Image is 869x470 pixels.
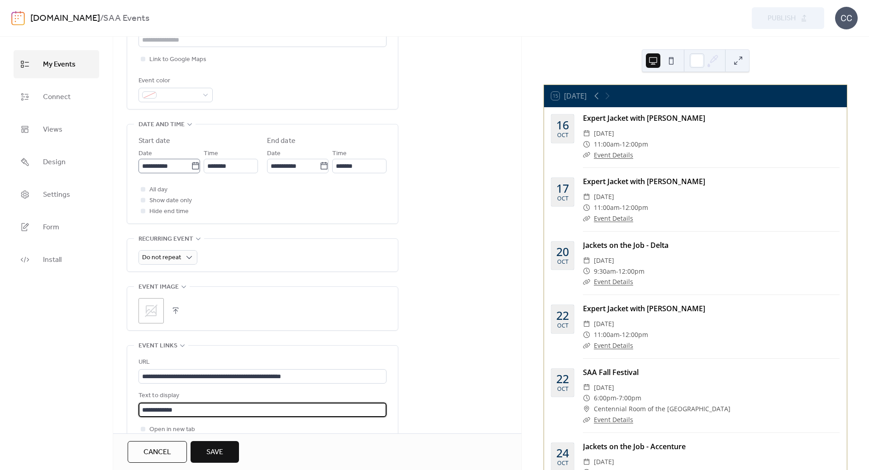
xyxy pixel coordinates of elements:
a: Event Details [594,415,633,424]
span: [DATE] [594,382,614,393]
span: Open in new tab [149,424,195,435]
span: [DATE] [594,128,614,139]
div: End date [267,136,296,147]
div: ​ [583,266,590,277]
div: ​ [583,393,590,404]
a: Event Details [594,341,633,350]
button: Cancel [128,441,187,463]
div: ​ [583,139,590,150]
span: 7:00pm [619,393,641,404]
div: ​ [583,202,590,213]
button: Save [191,441,239,463]
div: 17 [556,183,569,194]
span: - [616,266,618,277]
span: Date [138,148,152,159]
div: ​ [583,329,590,340]
a: Settings [14,180,99,209]
span: Event links [138,341,177,351]
span: - [620,139,622,150]
a: Connect [14,83,99,111]
span: Time [204,148,218,159]
span: Save [206,447,223,458]
div: ​ [583,456,590,467]
span: [DATE] [594,456,614,467]
span: Settings [43,188,70,202]
span: 11:00am [594,202,620,213]
a: Expert Jacket with [PERSON_NAME] [583,304,705,313]
div: ​ [583,382,590,393]
div: ​ [583,318,590,329]
div: Oct [557,323,568,329]
span: Date [267,148,281,159]
span: 9:30am [594,266,616,277]
div: 22 [556,310,569,321]
span: 12:00pm [622,139,648,150]
img: logo [11,11,25,25]
span: Event image [138,282,179,293]
span: All day [149,185,167,195]
a: Expert Jacket with [PERSON_NAME] [583,113,705,123]
div: ​ [583,414,590,425]
span: Views [43,123,62,137]
div: 22 [556,373,569,385]
span: Centennial Room of the [GEOGRAPHIC_DATA] [594,404,731,414]
a: Event Details [594,214,633,223]
a: Design [14,148,99,176]
a: Event Details [594,151,633,159]
span: Form [43,220,59,235]
div: ​ [583,150,590,161]
div: ​ [583,340,590,351]
b: SAA Events [103,10,149,27]
div: Oct [557,259,568,265]
a: Expert Jacket with [PERSON_NAME] [583,176,705,186]
span: My Events [43,57,76,72]
div: Oct [557,133,568,138]
div: 20 [556,246,569,257]
a: Jackets on the Job - Delta [583,240,668,250]
div: Text to display [138,390,385,401]
a: My Events [14,50,99,78]
div: 16 [556,119,569,131]
span: - [620,329,622,340]
div: 24 [556,447,569,459]
div: ​ [583,276,590,287]
div: Oct [557,196,568,202]
div: Oct [557,386,568,392]
div: ​ [583,128,590,139]
div: ​ [583,191,590,202]
span: 12:00pm [618,266,645,277]
div: Oct [557,461,568,466]
a: Install [14,246,99,274]
span: - [620,202,622,213]
b: / [100,10,103,27]
div: ​ [583,404,590,414]
a: SAA Fall Festival [583,367,639,377]
span: Do not repeat [142,252,181,264]
a: Form [14,213,99,241]
span: Design [43,155,66,170]
span: 6:00pm [594,393,616,404]
a: [DOMAIN_NAME] [30,10,100,27]
div: ; [138,298,164,323]
span: [DATE] [594,191,614,202]
span: Connect [43,90,71,104]
span: [DATE] [594,318,614,329]
span: Recurring event [138,234,193,245]
div: Event color [138,76,211,86]
div: ​ [583,255,590,266]
span: Link to Google Maps [149,54,206,65]
span: Time [332,148,347,159]
span: 12:00pm [622,329,648,340]
span: 11:00am [594,329,620,340]
span: Install [43,253,62,267]
span: [DATE] [594,255,614,266]
div: URL [138,357,385,368]
div: ​ [583,213,590,224]
a: Event Details [594,277,633,286]
span: Date and time [138,119,185,130]
span: Hide end time [149,206,189,217]
span: 12:00pm [622,202,648,213]
span: 11:00am [594,139,620,150]
span: Cancel [143,447,171,458]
